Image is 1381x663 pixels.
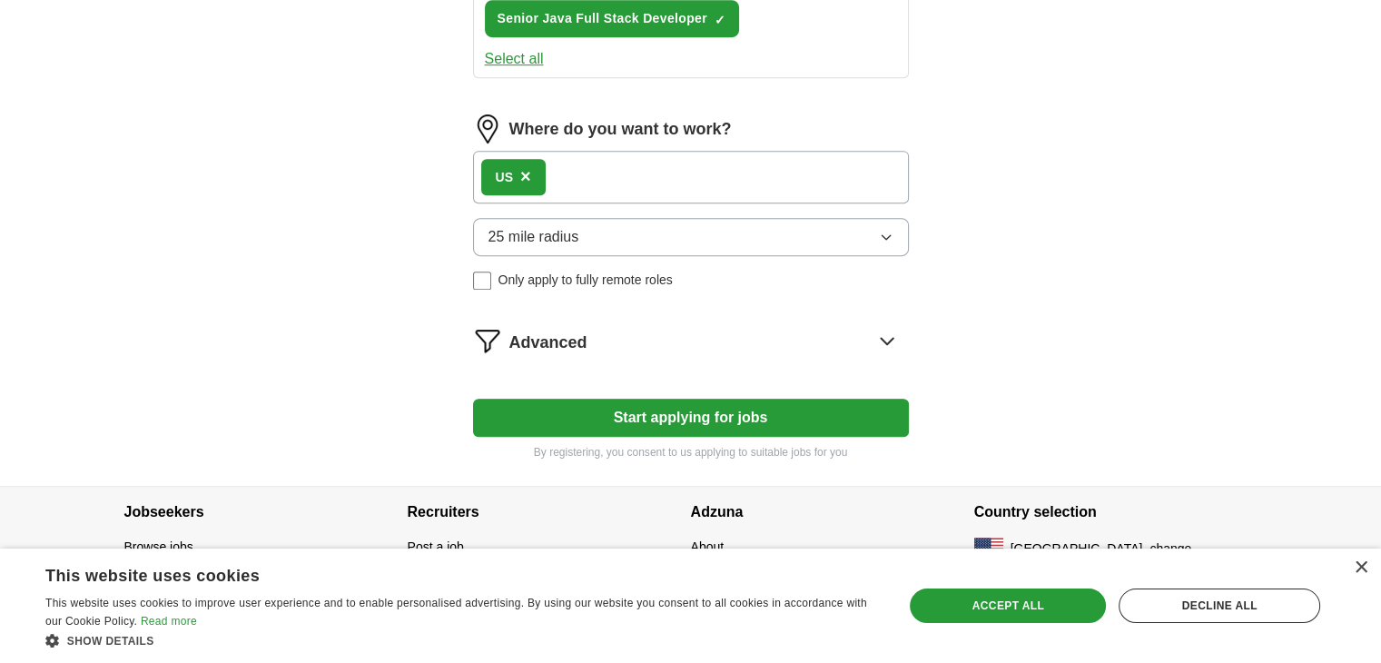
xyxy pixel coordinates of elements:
label: Where do you want to work? [509,117,732,142]
div: Close [1354,561,1367,575]
span: Advanced [509,331,587,355]
a: Browse jobs [124,539,193,554]
span: Senior Java Full Stack Developer [498,9,707,28]
button: Select all [485,48,544,70]
input: Only apply to fully remote roles [473,272,491,290]
div: This website uses cookies [45,559,833,587]
span: This website uses cookies to improve user experience and to enable personalised advertising. By u... [45,597,867,628]
div: Accept all [910,589,1106,623]
span: 25 mile radius [488,226,579,248]
span: × [520,166,531,186]
button: × [520,163,531,191]
a: Post a job [408,539,464,554]
span: ✓ [715,13,725,27]
a: Read more, opens a new window [141,615,197,628]
img: filter [473,326,502,355]
div: Decline all [1119,589,1320,623]
span: Only apply to fully remote roles [498,271,673,290]
button: change [1149,539,1191,559]
span: [GEOGRAPHIC_DATA] [1011,539,1143,559]
a: About [691,539,725,554]
div: US [496,168,513,187]
button: 25 mile radius [473,218,909,256]
button: Start applying for jobs [473,399,909,437]
span: Show details [67,635,154,648]
h4: Country selection [974,487,1258,538]
img: US flag [974,538,1003,559]
div: Show details [45,631,878,649]
p: By registering, you consent to us applying to suitable jobs for you [473,444,909,460]
img: location.png [473,114,502,143]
